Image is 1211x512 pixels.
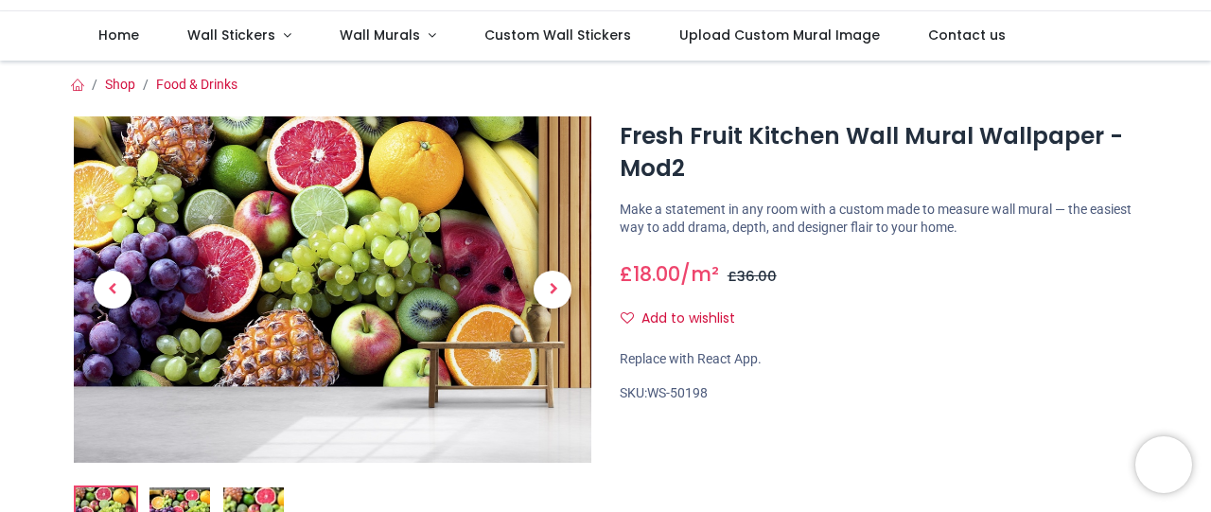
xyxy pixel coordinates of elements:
div: Replace with React App. [620,350,1137,369]
h1: Fresh Fruit Kitchen Wall Mural Wallpaper - Mod2 [620,120,1137,185]
span: 36.00 [737,267,777,286]
button: Add to wishlistAdd to wishlist [620,303,751,335]
i: Add to wishlist [621,311,634,325]
span: WS-50198 [647,385,708,400]
iframe: Brevo live chat [1135,436,1192,493]
span: Next [534,271,571,309]
span: Upload Custom Mural Image [679,26,880,44]
span: Wall Murals [340,26,420,44]
span: Previous [94,271,132,309]
a: Shop [105,77,135,92]
span: £ [620,260,680,288]
span: Wall Stickers [187,26,275,44]
span: Contact us [928,26,1006,44]
img: Fresh Fruit Kitchen Wall Mural Wallpaper - Mod2 [74,116,591,463]
a: Next [514,168,591,411]
p: Make a statement in any room with a custom made to measure wall mural — the easiest way to add dr... [620,201,1137,238]
span: Custom Wall Stickers [484,26,631,44]
a: Wall Stickers [164,11,316,61]
span: 18.00 [633,260,680,288]
a: Previous [74,168,151,411]
a: Food & Drinks [156,77,237,92]
div: SKU: [620,384,1137,403]
span: Home [98,26,139,44]
span: /m² [680,260,719,288]
a: Wall Murals [315,11,460,61]
span: £ [728,267,777,286]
